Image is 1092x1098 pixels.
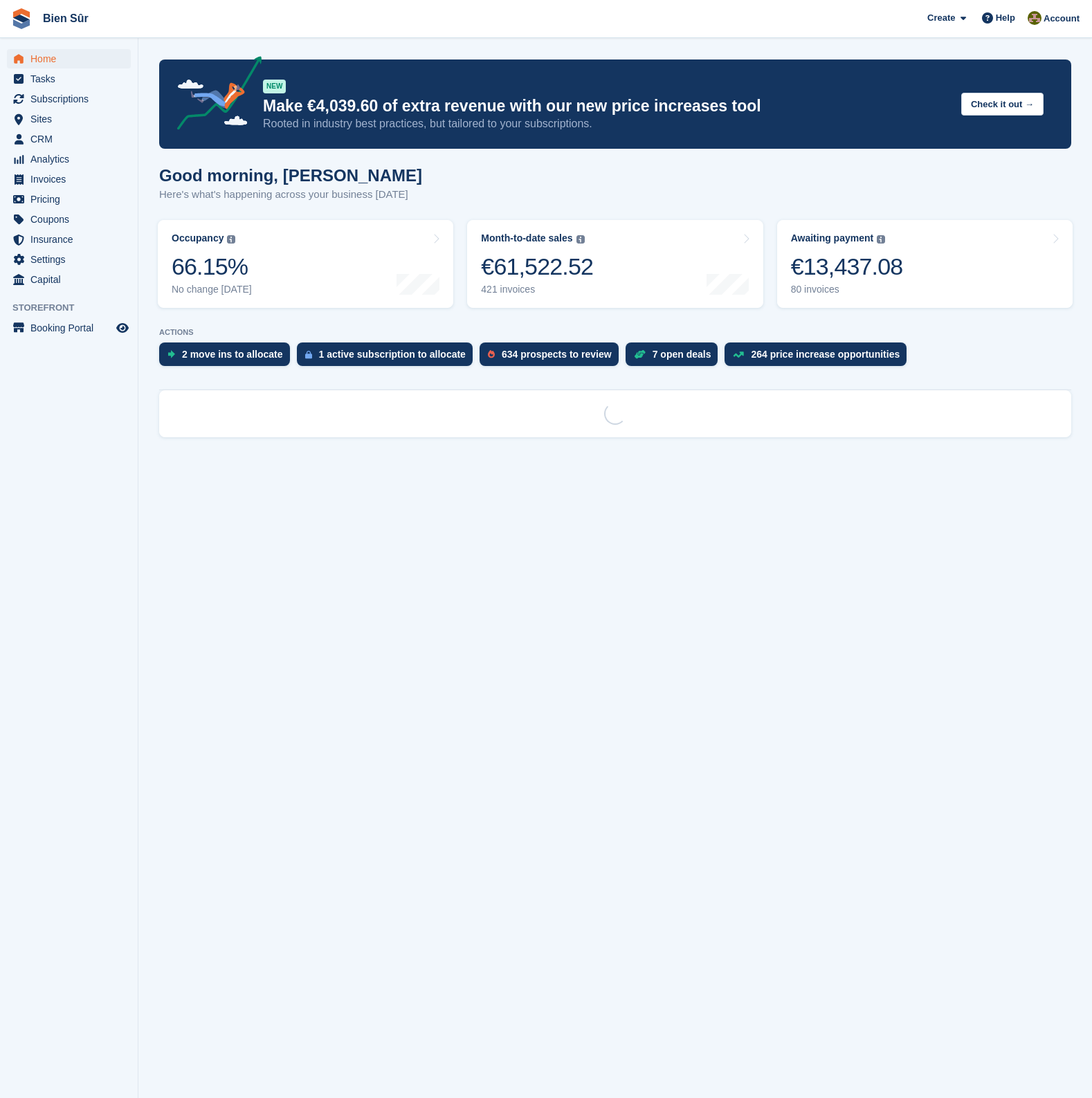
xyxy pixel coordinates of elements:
[7,129,131,149] a: menu
[30,170,113,189] span: Invoices
[488,350,495,358] img: prospect-51fa495bee0391a8d652442698ab0144808aea92771e9ea1ae160a38d050c398.svg
[791,232,874,244] div: Awaiting payment
[30,69,113,89] span: Tasks
[7,190,131,209] a: menu
[481,232,572,244] div: Month-to-date sales
[30,318,113,338] span: Booking Portal
[626,342,725,373] a: 7 open deals
[114,320,131,336] a: Preview store
[7,89,131,109] a: menu
[480,342,626,373] a: 634 prospects to review
[467,220,763,308] a: Month-to-date sales €61,522.52 421 invoices
[7,318,131,338] a: menu
[297,342,480,373] a: 1 active subscription to allocate
[481,284,593,295] div: 421 invoices
[227,235,235,244] img: icon-info-grey-7440780725fd019a000dd9b08b2336e03edf1995a4989e88bcd33f0948082b44.svg
[791,253,903,281] div: €13,437.08
[172,253,252,281] div: 66.15%
[725,342,913,373] a: 264 price increase opportunities
[158,220,453,308] a: Occupancy 66.15% No change [DATE]
[159,328,1071,337] p: ACTIONS
[576,235,585,244] img: icon-info-grey-7440780725fd019a000dd9b08b2336e03edf1995a4989e88bcd33f0948082b44.svg
[1028,11,1041,25] img: Matthieu Burnand
[7,250,131,269] a: menu
[502,349,612,360] div: 634 prospects to review
[634,349,646,359] img: deal-1b604bf984904fb50ccaf53a9ad4b4a5d6e5aea283cecdc64d6e3604feb123c2.svg
[30,129,113,149] span: CRM
[172,284,252,295] div: No change [DATE]
[182,349,283,360] div: 2 move ins to allocate
[159,187,422,203] p: Here's what's happening across your business [DATE]
[481,253,593,281] div: €61,522.52
[30,49,113,68] span: Home
[263,96,950,116] p: Make €4,039.60 of extra revenue with our new price increases tool
[7,170,131,189] a: menu
[7,230,131,249] a: menu
[30,270,113,289] span: Capital
[7,109,131,129] a: menu
[30,149,113,169] span: Analytics
[777,220,1073,308] a: Awaiting payment €13,437.08 80 invoices
[30,230,113,249] span: Insurance
[159,166,422,185] h1: Good morning, [PERSON_NAME]
[263,116,950,131] p: Rooted in industry best practices, but tailored to your subscriptions.
[37,7,94,30] a: Bien Sûr
[30,89,113,109] span: Subscriptions
[996,11,1015,25] span: Help
[12,301,138,315] span: Storefront
[165,56,262,135] img: price-adjustments-announcement-icon-8257ccfd72463d97f412b2fc003d46551f7dbcb40ab6d574587a9cd5c0d94...
[30,109,113,129] span: Sites
[167,350,175,358] img: move_ins_to_allocate_icon-fdf77a2bb77ea45bf5b3d319d69a93e2d87916cf1d5bf7949dd705db3b84f3ca.svg
[319,349,466,360] div: 1 active subscription to allocate
[1044,12,1080,26] span: Account
[961,93,1044,116] button: Check it out →
[30,250,113,269] span: Settings
[305,350,312,359] img: active_subscription_to_allocate_icon-d502201f5373d7db506a760aba3b589e785aa758c864c3986d89f69b8ff3...
[7,149,131,169] a: menu
[653,349,711,360] div: 7 open deals
[7,270,131,289] a: menu
[733,351,744,358] img: price_increase_opportunities-93ffe204e8149a01c8c9dc8f82e8f89637d9d84a8eef4429ea346261dce0b2c0.svg
[751,349,900,360] div: 264 price increase opportunities
[7,49,131,68] a: menu
[927,11,955,25] span: Create
[30,190,113,209] span: Pricing
[159,342,297,373] a: 2 move ins to allocate
[791,284,903,295] div: 80 invoices
[11,8,32,29] img: stora-icon-8386f47178a22dfd0bd8f6a31ec36ba5ce8667c1dd55bd0f319d3a0aa187defe.svg
[7,69,131,89] a: menu
[172,232,224,244] div: Occupancy
[263,80,286,93] div: NEW
[7,210,131,229] a: menu
[877,235,885,244] img: icon-info-grey-7440780725fd019a000dd9b08b2336e03edf1995a4989e88bcd33f0948082b44.svg
[30,210,113,229] span: Coupons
